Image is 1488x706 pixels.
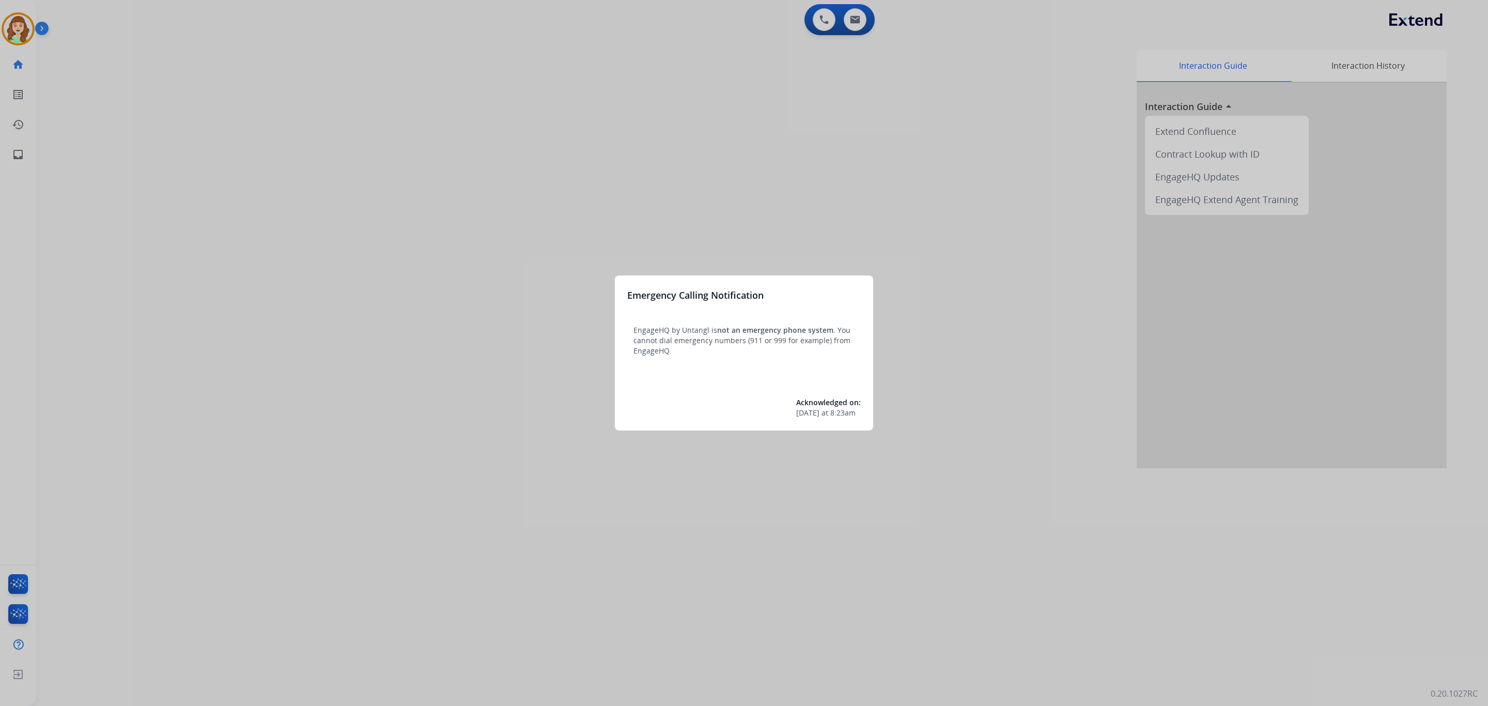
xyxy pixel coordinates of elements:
span: [DATE] [796,408,819,418]
h3: Emergency Calling Notification [627,288,764,302]
div: at [796,408,861,418]
span: Acknowledged on: [796,397,861,407]
span: 8:23am [830,408,856,418]
p: 0.20.1027RC [1431,687,1478,700]
p: EngageHQ by Untangl is . You cannot dial emergency numbers (911 or 999 for example) from EngageHQ. [633,325,855,356]
span: not an emergency phone system [717,325,833,335]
